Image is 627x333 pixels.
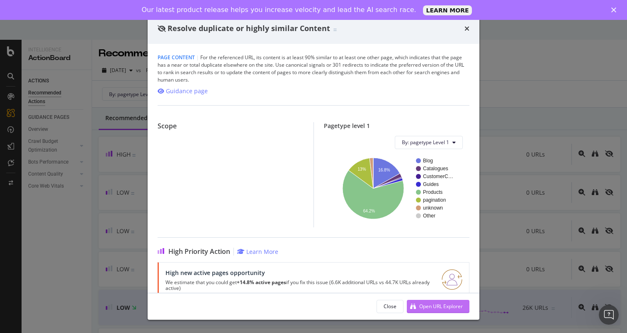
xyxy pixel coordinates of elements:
[402,139,449,146] span: By: pagetype Level 1
[464,23,469,34] div: times
[423,205,443,211] text: unknown
[423,181,439,187] text: Guides
[324,122,470,129] div: Pagetype level 1
[407,300,469,313] button: Open URL Explorer
[611,7,620,12] div: Close
[168,248,230,256] span: High Priority Action
[395,136,463,149] button: By: pagetype Level 1
[196,54,199,61] span: |
[237,279,286,286] strong: +14.8% active pages
[158,25,166,32] div: eye-slash
[363,208,374,213] text: 64.2%
[148,13,479,320] div: modal
[419,303,463,310] div: Open URL Explorer
[142,6,416,14] div: Our latest product release helps you increase velocity and lead the AI search race.
[377,300,403,313] button: Close
[423,197,446,203] text: pagination
[331,156,460,221] svg: A chart.
[378,167,390,172] text: 16.8%
[158,54,195,61] span: Page Content
[423,5,472,15] a: LEARN MORE
[423,158,433,164] text: Blog
[237,248,278,256] a: Learn More
[423,166,448,171] text: Catalogues
[165,280,432,291] p: We estimate that you could get if you fix this issue (6.6K additional URLs vs 44.7K URLs already ...
[158,54,469,84] div: For the referenced URL, its content is at least 90% similar to at least one other page, which ind...
[599,305,619,325] iframe: Intercom live chat
[158,122,304,130] div: Scope
[384,303,396,310] div: Close
[165,269,432,276] div: High new active pages opportunity
[423,213,435,219] text: Other
[442,269,462,290] img: RO06QsNG.png
[166,87,208,95] div: Guidance page
[168,23,330,33] span: Resolve duplicate or highly similar Content
[158,87,208,95] a: Guidance page
[423,174,453,179] text: CustomerC…
[246,248,278,256] div: Learn More
[333,29,337,31] img: Equal
[423,189,442,195] text: Products
[357,166,366,171] text: 13%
